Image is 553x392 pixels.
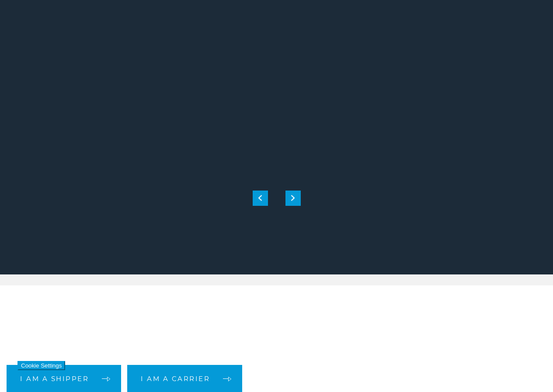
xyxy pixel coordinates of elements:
[141,375,210,382] span: I am a carrier
[20,375,89,382] span: I am a shipper
[17,361,65,370] button: Cookie Settings
[291,195,295,201] img: next slide
[258,195,262,201] img: previous slide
